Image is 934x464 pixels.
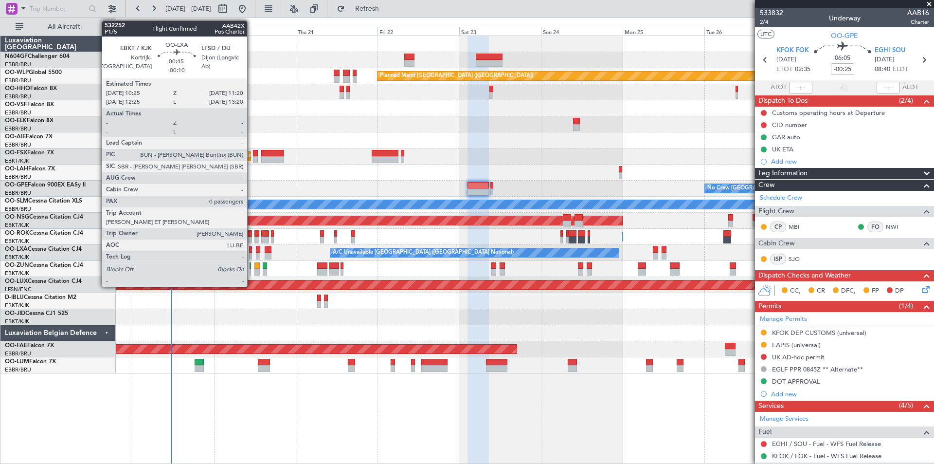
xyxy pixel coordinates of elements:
[5,93,31,100] a: EBBR/BRU
[5,134,53,140] a: OO-AIEFalcon 7X
[5,198,82,204] a: OO-SLMCessna Citation XLS
[541,27,623,36] div: Sun 24
[771,83,787,93] span: ATOT
[758,206,794,217] span: Flight Crew
[5,295,76,300] a: D-IBLUCessna Citation M2
[347,5,388,12] span: Refresh
[776,55,796,65] span: [DATE]
[817,286,825,296] span: CR
[5,182,86,188] a: OO-GPEFalcon 900EX EASy II
[771,157,929,166] div: Add new
[5,278,82,284] a: OO-LUXCessna Citation CJ4
[5,141,31,148] a: EBBR/BRU
[770,222,786,232] div: CP
[5,70,29,75] span: OO-WLP
[5,150,54,156] a: OO-FSXFalcon 7X
[772,121,807,129] div: CID number
[5,366,31,373] a: EBBR/BRU
[758,301,781,312] span: Permits
[760,315,807,324] a: Manage Permits
[5,77,31,84] a: EBBR/BRU
[758,180,775,191] span: Crew
[5,350,31,357] a: EBBR/BRU
[5,118,54,124] a: OO-ELKFalcon 8X
[377,27,459,36] div: Fri 22
[198,167,216,172] div: KVNY
[198,173,216,179] div: -
[5,311,68,316] a: OO-JIDCessna CJ1 525
[760,414,808,424] a: Manage Services
[5,102,27,108] span: OO-VSF
[795,65,810,74] span: 02:35
[770,254,786,264] div: ISP
[841,286,856,296] span: DFC,
[760,193,802,203] a: Schedule Crew
[5,230,29,236] span: OO-ROK
[5,222,29,229] a: EBKT/KJK
[296,27,377,36] div: Thu 21
[758,270,851,281] span: Dispatch Checks and Weather
[5,166,28,172] span: OO-LAH
[132,27,214,36] div: Tue 19
[893,65,908,74] span: ELDT
[333,245,514,260] div: A/C Unavailable [GEOGRAPHIC_DATA] ([GEOGRAPHIC_DATA] National)
[772,353,825,361] div: UK AD-hoc permit
[872,286,879,296] span: FP
[179,167,198,172] div: EBBR
[5,198,28,204] span: OO-SLM
[758,427,772,438] span: Fuel
[5,214,29,220] span: OO-NSG
[895,286,904,296] span: DP
[835,54,850,63] span: 06:05
[899,95,913,106] span: (2/4)
[789,255,810,263] a: SJO
[459,27,541,36] div: Sat 23
[5,125,31,132] a: EBBR/BRU
[5,343,54,349] a: OO-FAEFalcon 7X
[5,262,83,268] a: OO-ZUNCessna Citation CJ4
[789,82,812,93] input: --:--
[5,182,28,188] span: OO-GPE
[5,278,28,284] span: OO-LUX
[907,8,929,18] span: AAB16
[5,359,29,365] span: OO-LUM
[772,452,881,460] a: KFOK / FOK - Fuel - WFS Fuel Release
[5,311,25,316] span: OO-JID
[5,359,56,365] a: OO-LUMFalcon 7X
[5,86,57,92] a: OO-HHOFalcon 8X
[907,18,929,26] span: Charter
[899,400,913,410] span: (4/5)
[772,133,800,141] div: GAR auto
[760,8,783,18] span: 533832
[5,246,82,252] a: OO-LXACessna Citation CJ4
[5,61,31,68] a: EBBR/BRU
[5,230,83,236] a: OO-ROKCessna Citation CJ4
[772,440,881,448] a: EGHI / SOU - Fuel - WFS Fuel Release
[5,134,26,140] span: OO-AIE
[5,270,29,277] a: EBKT/KJK
[332,1,391,17] button: Refresh
[771,390,929,398] div: Add new
[5,318,29,325] a: EBKT/KJK
[758,401,784,412] span: Services
[135,245,316,260] div: A/C Unavailable [GEOGRAPHIC_DATA] ([GEOGRAPHIC_DATA] National)
[623,27,704,36] div: Mon 25
[831,31,858,41] span: OO-GPE
[772,329,866,337] div: KFOK DEP CUSTOMS (universal)
[30,1,86,16] input: Trip Number
[5,157,29,165] a: EBKT/KJK
[179,173,198,179] div: -
[5,343,27,349] span: OO-FAE
[5,205,31,213] a: EBBR/BRU
[875,55,895,65] span: [DATE]
[5,295,24,300] span: D-IBLU
[772,145,793,153] div: UK ETA
[758,95,808,107] span: Dispatch To-Dos
[214,27,296,36] div: Wed 20
[776,65,792,74] span: ETOT
[867,222,883,232] div: FO
[5,54,70,59] a: N604GFChallenger 604
[776,46,809,56] span: KFOK FOK
[772,341,821,349] div: EAPIS (universal)
[772,365,863,373] div: EGLF PPR 0845Z ** Alternate**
